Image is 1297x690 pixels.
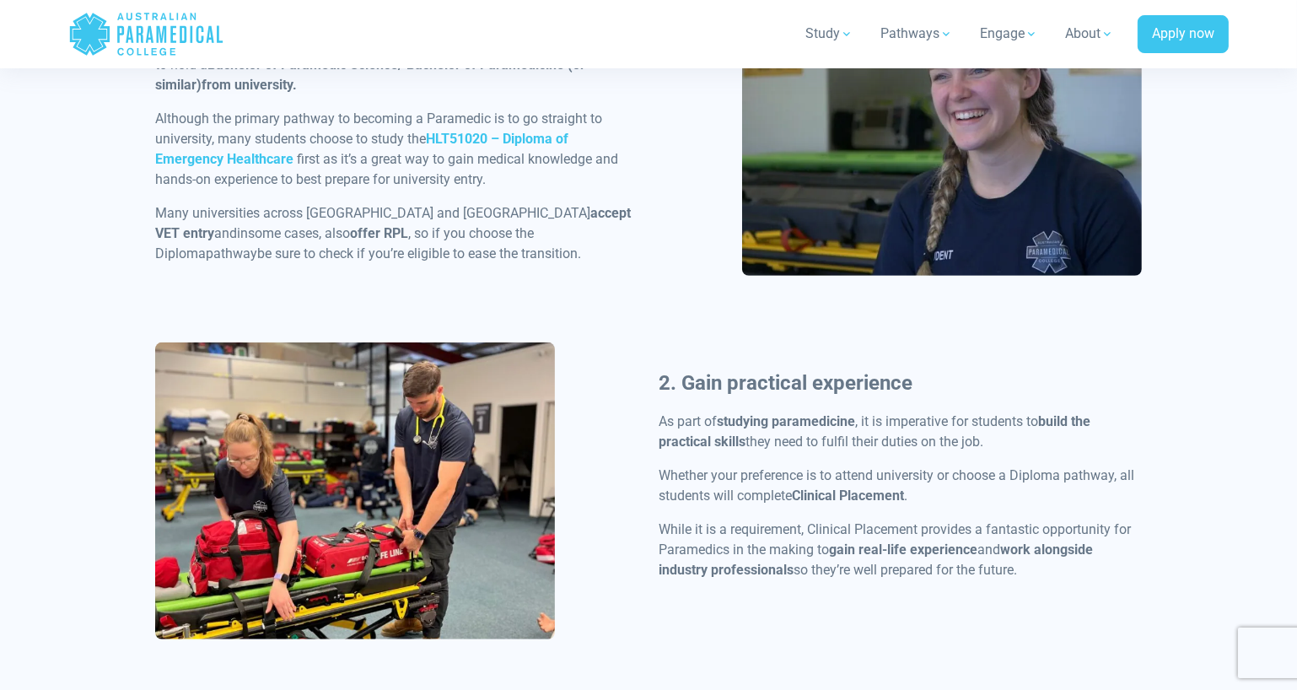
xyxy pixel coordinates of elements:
[155,225,534,261] span: , so if you choose the Diploma
[970,10,1048,57] a: Engage
[659,466,1142,506] p: Whether your preference is to attend university or choose a Diploma pathway, all students will co...
[1055,10,1124,57] a: About
[1138,15,1229,54] a: Apply now
[206,245,257,261] span: pathway
[717,413,855,429] strong: studying paramedicine
[350,225,408,241] span: offer RPL
[257,245,581,261] span: be sure to check if you’re eligible to ease the transition.
[659,413,1090,450] strong: build the practical skills
[68,7,224,62] a: Australian Paramedical College
[214,225,237,241] span: and
[237,225,248,241] span: in
[155,205,590,221] span: Many universities across [GEOGRAPHIC_DATA] and [GEOGRAPHIC_DATA]
[659,542,1093,578] strong: work alongside industry professionals
[155,205,631,241] span: accept VET entry
[248,225,350,241] span: some cases, also
[659,371,912,395] b: 2. Gain practical experience
[829,542,977,558] strong: gain real-life experience
[155,109,638,190] p: Although the primary pathway to becoming a Paramedic is to go straight to university, many studen...
[155,131,568,167] a: HLT51020 – Diploma of Emergency Healthcare
[202,77,297,93] strong: from university.
[792,488,904,504] strong: Clinical Placement
[659,412,1142,452] p: As part of , it is imperative for students to they need to fulfil their duties on the job.
[795,10,864,57] a: Study
[659,520,1142,580] p: While it is a requirement, Clinical Placement provides a fantastic opportunity for Paramedics in ...
[155,57,585,93] strong: Bachelor of Paramedic Science/ Bachelor of Paramedicine (or similar)
[870,10,963,57] a: Pathways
